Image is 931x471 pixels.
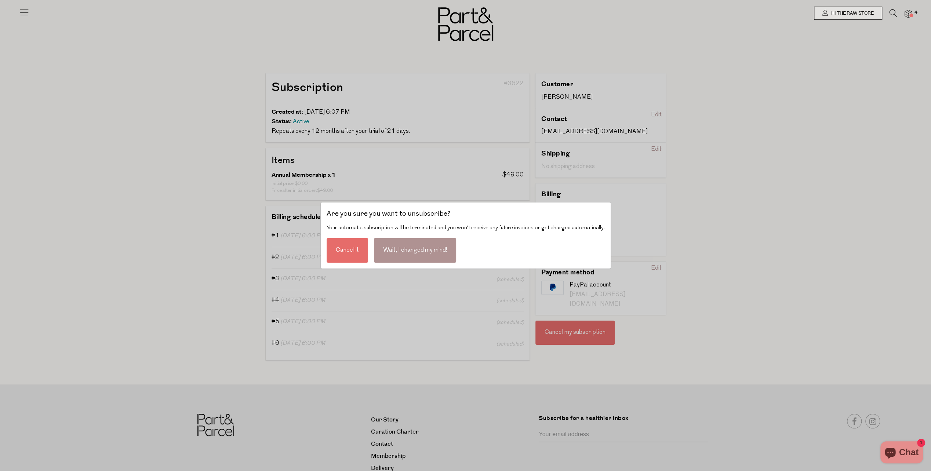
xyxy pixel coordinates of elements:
[878,441,925,465] inbox-online-store-chat: Shopify online store chat
[327,238,368,263] div: Cancel it
[327,208,605,220] div: Are you sure you want to unsubscribe?
[905,10,912,18] a: 4
[829,10,874,17] span: Hi the raw store
[374,238,456,263] div: Wait, I changed my mind!
[327,224,605,233] div: Your automatic subscription will be terminated and you won't receive any future invoices or get c...
[913,10,919,16] span: 4
[438,7,493,41] img: Part&Parcel
[814,7,882,20] a: Hi the raw store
